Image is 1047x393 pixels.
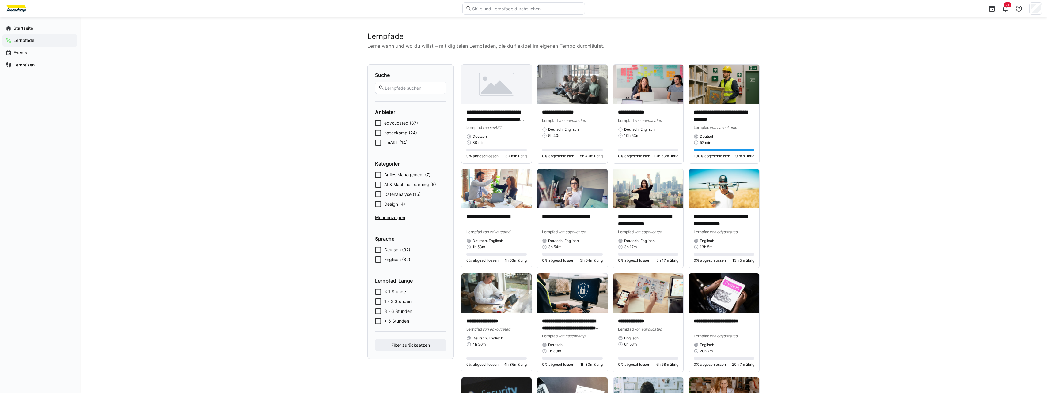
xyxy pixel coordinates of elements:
span: Agiles Management (7) [384,172,431,178]
span: von edyoucated [558,118,586,123]
span: Deutsch [700,134,714,139]
span: 0% abgeschlossen [542,362,574,367]
img: image [689,169,759,208]
span: von edyoucated [634,230,662,234]
button: Filter zurücksetzen [375,339,446,351]
span: 100% abgeschlossen [694,154,730,159]
span: 3h 54m übrig [580,258,603,263]
span: Deutsch, Englisch [624,238,655,243]
span: 10h 53m [624,133,639,138]
span: 30 min [472,140,484,145]
span: Englisch [700,342,714,347]
h4: Anbieter [375,109,446,115]
span: 20h 7m übrig [732,362,754,367]
span: 1h 30m übrig [580,362,603,367]
span: 4h 36m übrig [504,362,527,367]
span: Deutsch [548,342,563,347]
span: von edyoucated [634,327,662,331]
span: smART (14) [384,140,408,146]
span: Filter zurücksetzen [390,342,431,348]
span: von edyoucated [634,118,662,123]
img: image [461,169,532,208]
span: 0% abgeschlossen [542,154,574,159]
span: 0% abgeschlossen [694,258,726,263]
img: image [537,169,608,208]
span: Lernpfad [542,334,558,338]
img: image [613,65,684,104]
span: Deutsch, Englisch [624,127,655,132]
span: 0% abgeschlossen [618,154,650,159]
span: 0% abgeschlossen [618,362,650,367]
span: Mehr anzeigen [375,215,446,221]
span: 0% abgeschlossen [542,258,574,263]
span: Design (4) [384,201,405,207]
span: Englisch (82) [384,256,410,263]
span: Lernpfad [466,125,482,130]
span: 1h 53m übrig [505,258,527,263]
img: image [461,273,532,313]
span: 0% abgeschlossen [466,258,499,263]
span: < 1 Stunde [384,289,406,295]
span: 0% abgeschlossen [694,362,726,367]
span: 13h 5m [700,245,712,249]
span: 3h 17m übrig [656,258,678,263]
span: hasenkamp (24) [384,130,417,136]
input: Skills und Lernpfade durchsuchen… [472,6,581,11]
span: 20h 7m [700,349,713,354]
span: Englisch [624,336,639,341]
img: image [461,65,532,104]
span: Lernpfad [618,327,634,331]
span: Deutsch, Englisch [548,238,579,243]
h4: Kategorien [375,161,446,167]
span: 5h 40m [548,133,561,138]
span: von edyoucated [710,334,738,338]
span: 6h 58m [624,342,637,347]
span: Lernpfad [618,230,634,234]
img: image [689,65,759,104]
span: Lernpfad [694,125,710,130]
span: 0% abgeschlossen [466,362,499,367]
span: von edyoucated [710,230,738,234]
p: Lerne wann und wo du willst – mit digitalen Lernpfaden, die du flexibel im eigenen Tempo durchläu... [367,42,760,50]
h4: Suche [375,72,446,78]
span: 1h 30m [548,349,561,354]
span: > 6 Stunden [384,318,409,324]
span: 3 - 6 Stunden [384,308,412,314]
span: 5h 40m übrig [580,154,603,159]
span: Lernpfad [618,118,634,123]
span: 4h 36m [472,342,486,347]
span: Deutsch, Englisch [548,127,579,132]
img: image [537,65,608,104]
span: von edyoucated [558,230,586,234]
span: Deutsch [472,134,487,139]
span: Lernpfad [542,230,558,234]
span: Englisch [700,238,714,243]
span: von hasenkamp [558,334,585,338]
span: edyoucated (87) [384,120,418,126]
span: 52 min [700,140,711,145]
span: 10h 53m übrig [654,154,678,159]
span: 30 min übrig [505,154,527,159]
span: 0 min übrig [735,154,754,159]
span: 6h 58m übrig [656,362,678,367]
span: von edyoucated [482,230,510,234]
span: Deutsch, Englisch [472,336,503,341]
span: Deutsch (92) [384,247,410,253]
span: 9+ [1006,3,1010,7]
h2: Lernpfade [367,32,760,41]
input: Lernpfade suchen [384,85,442,91]
img: image [613,169,684,208]
span: 0% abgeschlossen [618,258,650,263]
span: von smART [482,125,502,130]
span: Datenanalyse (15) [384,191,421,197]
span: AI & Machine Learning (6) [384,182,436,188]
span: Lernpfad [466,327,482,331]
span: Lernpfad [466,230,482,234]
img: image [537,273,608,313]
span: Lernpfad [694,334,710,338]
h4: Sprache [375,236,446,242]
span: 3h 17m [624,245,637,249]
h4: Lernpfad-Länge [375,278,446,284]
span: 1h 53m [472,245,485,249]
span: 0% abgeschlossen [466,154,499,159]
